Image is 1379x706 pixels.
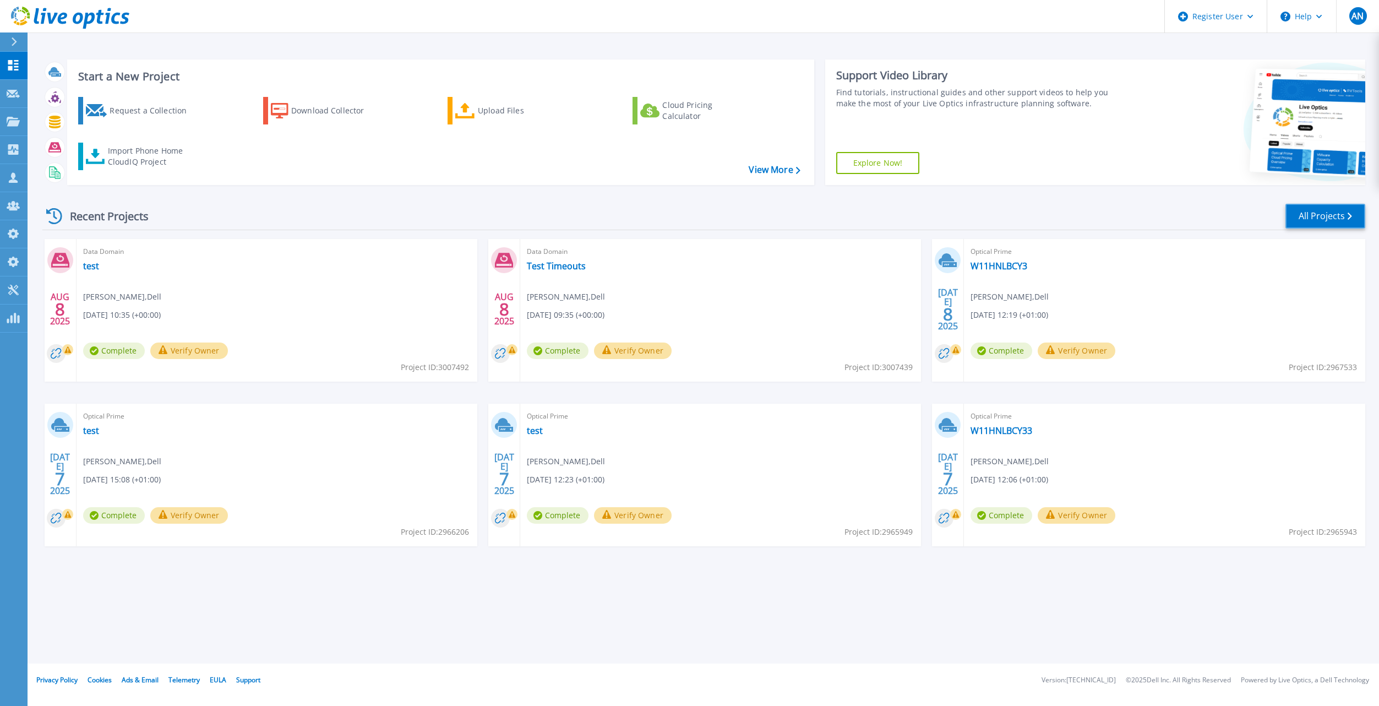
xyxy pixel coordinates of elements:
[594,507,672,524] button: Verify Owner
[78,97,201,124] a: Request a Collection
[291,100,379,122] div: Download Collector
[83,343,145,359] span: Complete
[401,361,469,373] span: Project ID: 3007492
[527,474,604,486] span: [DATE] 12:23 (+01:00)
[1038,343,1115,359] button: Verify Owner
[844,361,913,373] span: Project ID: 3007439
[749,165,800,175] a: View More
[971,474,1048,486] span: [DATE] 12:06 (+01:00)
[937,289,958,329] div: [DATE] 2025
[937,454,958,494] div: [DATE] 2025
[836,152,920,174] a: Explore Now!
[78,70,800,83] h3: Start a New Project
[844,526,913,538] span: Project ID: 2965949
[55,305,65,314] span: 8
[263,97,386,124] a: Download Collector
[83,291,161,303] span: [PERSON_NAME] , Dell
[50,289,70,329] div: AUG 2025
[1289,526,1357,538] span: Project ID: 2965943
[1126,677,1231,684] li: © 2025 Dell Inc. All Rights Reserved
[527,246,914,258] span: Data Domain
[836,68,1115,83] div: Support Video Library
[494,454,515,494] div: [DATE] 2025
[527,425,543,436] a: test
[662,100,750,122] div: Cloud Pricing Calculator
[83,474,161,486] span: [DATE] 15:08 (+01:00)
[1289,361,1357,373] span: Project ID: 2967533
[168,675,200,685] a: Telemetry
[971,410,1358,422] span: Optical Prime
[499,474,509,484] span: 7
[633,97,755,124] a: Cloud Pricing Calculator
[83,507,145,524] span: Complete
[1351,12,1364,20] span: AN
[1241,677,1369,684] li: Powered by Live Optics, a Dell Technology
[499,305,509,314] span: 8
[1285,204,1365,229] a: All Projects
[943,474,953,484] span: 7
[401,526,469,538] span: Project ID: 2966206
[83,260,99,271] a: test
[42,203,163,230] div: Recent Projects
[150,507,228,524] button: Verify Owner
[36,675,78,685] a: Privacy Policy
[236,675,260,685] a: Support
[494,289,515,329] div: AUG 2025
[527,507,588,524] span: Complete
[83,309,161,321] span: [DATE] 10:35 (+00:00)
[83,425,99,436] a: test
[971,291,1049,303] span: [PERSON_NAME] , Dell
[150,343,228,359] button: Verify Owner
[836,87,1115,109] div: Find tutorials, instructional guides and other support videos to help you make the most of your L...
[83,410,471,422] span: Optical Prime
[108,145,194,167] div: Import Phone Home CloudIQ Project
[1038,507,1115,524] button: Verify Owner
[527,343,588,359] span: Complete
[1042,677,1116,684] li: Version: [TECHNICAL_ID]
[971,343,1032,359] span: Complete
[83,246,471,258] span: Data Domain
[527,291,605,303] span: [PERSON_NAME] , Dell
[88,675,112,685] a: Cookies
[122,675,159,685] a: Ads & Email
[971,246,1358,258] span: Optical Prime
[971,309,1048,321] span: [DATE] 12:19 (+01:00)
[971,507,1032,524] span: Complete
[971,260,1027,271] a: W11HNLBCY3
[527,455,605,468] span: [PERSON_NAME] , Dell
[110,100,198,122] div: Request a Collection
[50,454,70,494] div: [DATE] 2025
[594,343,672,359] button: Verify Owner
[527,309,604,321] span: [DATE] 09:35 (+00:00)
[83,455,161,468] span: [PERSON_NAME] , Dell
[55,474,65,484] span: 7
[971,455,1049,468] span: [PERSON_NAME] , Dell
[971,425,1032,436] a: W11HNLBCY33
[527,410,914,422] span: Optical Prime
[448,97,570,124] a: Upload Files
[943,309,953,319] span: 8
[210,675,226,685] a: EULA
[478,100,566,122] div: Upload Files
[527,260,586,271] a: Test Timeouts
